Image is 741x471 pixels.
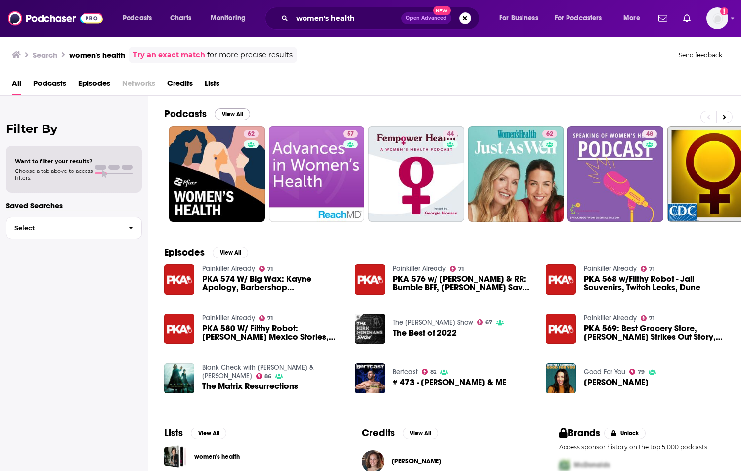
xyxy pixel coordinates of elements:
img: Rosebud Baker [546,363,576,393]
a: # 473 - Whitney Cummings & ME [393,378,506,386]
a: 57 [269,126,365,222]
span: 71 [649,267,654,271]
span: 48 [646,129,653,139]
span: # 473 - [PERSON_NAME] & ME [393,378,506,386]
img: # 473 - Whitney Cummings & ME [355,363,385,393]
button: Unlock [604,428,646,439]
img: PKA 580 W/ Filthy Robot: Woody’s Mexico Stories, Worst Looking People, Bad Cop Stories [164,314,194,344]
a: Good For You [584,368,625,376]
p: Access sponsor history on the top 5,000 podcasts. [559,443,725,451]
span: PKA 580 W/ Filthy Robot: [PERSON_NAME] Mexico Stories, Worst Looking People, Bad Cop Stories [202,324,343,341]
a: Blank Check with Griffin & David [202,363,314,380]
a: Podcasts [33,75,66,95]
span: New [433,6,451,15]
a: 62 [542,130,557,138]
span: 71 [267,316,273,321]
button: View All [403,428,438,439]
a: PKA 568 w/Filthy Robot - Jail Souvenirs, Twitch Leaks, Dune [584,275,725,292]
a: 82 [422,369,437,375]
img: PKA 576 w/ Tavarish & RR: Bumble BFF, Woody Saves Man’s Life, Doomsday Glacier [355,264,385,295]
a: Lists [205,75,219,95]
span: Select [6,225,121,231]
a: 57 [343,130,358,138]
a: Painkiller Already [584,264,637,273]
a: Bertcast [393,368,418,376]
a: Painkiller Already [393,264,446,273]
a: Katy Weber [392,457,441,465]
a: Painkiller Already [584,314,637,322]
span: Charts [170,11,191,25]
span: 62 [546,129,553,139]
a: ListsView All [164,427,226,439]
span: McDonalds [574,461,610,469]
div: Search podcasts, credits, & more... [274,7,489,30]
button: Show profile menu [706,7,728,29]
img: PKA 574 W/ Big Wax: Kayne Apology, Barbershop Woody, Kyle‘s Bath Regimen [164,264,194,295]
button: open menu [116,10,165,26]
span: 67 [485,320,492,325]
img: Podchaser - Follow, Share and Rate Podcasts [8,9,103,28]
a: The Best of 2022 [393,329,457,337]
button: View All [191,428,226,439]
span: PKA 569: Best Grocery Store, [PERSON_NAME] Strikes Out Story, [PERSON_NAME]‘s Court Case [584,324,725,341]
button: View All [213,247,248,258]
a: 79 [629,369,645,375]
span: For Business [499,11,538,25]
img: PKA 568 w/Filthy Robot - Jail Souvenirs, Twitch Leaks, Dune [546,264,576,295]
span: Choose a tab above to access filters. [15,168,93,181]
h2: Brands [559,427,600,439]
img: The Matrix Resurrections [164,363,194,393]
a: 71 [259,266,273,272]
a: 86 [256,373,272,379]
span: All [12,75,21,95]
button: open menu [616,10,653,26]
a: 44 [368,126,464,222]
a: PKA 576 w/ Tavarish & RR: Bumble BFF, Woody Saves Man’s Life, Doomsday Glacier [393,275,534,292]
span: Podcasts [123,11,152,25]
button: Send feedback [676,51,725,59]
span: 71 [458,267,464,271]
button: View All [215,108,250,120]
img: The Best of 2022 [355,314,385,344]
a: women's health [164,445,186,468]
a: 44 [443,130,458,138]
a: EpisodesView All [164,246,248,258]
a: 71 [259,315,273,321]
a: The Matrix Resurrections [202,382,298,390]
span: for more precise results [207,49,293,61]
span: [PERSON_NAME] [584,378,649,386]
span: Open Advanced [406,16,447,21]
a: The Kirk Minihane Show [393,318,473,327]
span: 57 [347,129,354,139]
a: Charts [164,10,197,26]
a: 71 [641,315,655,321]
a: Painkiller Already [202,314,255,322]
input: Search podcasts, credits, & more... [292,10,401,26]
a: Show notifications dropdown [679,10,695,27]
a: 71 [450,266,464,272]
a: women's health [194,451,240,462]
a: Episodes [78,75,110,95]
h2: Podcasts [164,108,207,120]
span: 62 [248,129,255,139]
h3: Search [33,50,57,60]
a: PKA 569: Best Grocery Store, Woody Strikes Out Story, Kyle‘s Court Case [546,314,576,344]
span: Monitoring [211,11,246,25]
a: PKA 569: Best Grocery Store, Woody Strikes Out Story, Kyle‘s Court Case [584,324,725,341]
span: Logged in as esmith_bg [706,7,728,29]
a: PKA 574 W/ Big Wax: Kayne Apology, Barbershop Woody, Kyle‘s Bath Regimen [202,275,343,292]
h2: Lists [164,427,183,439]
